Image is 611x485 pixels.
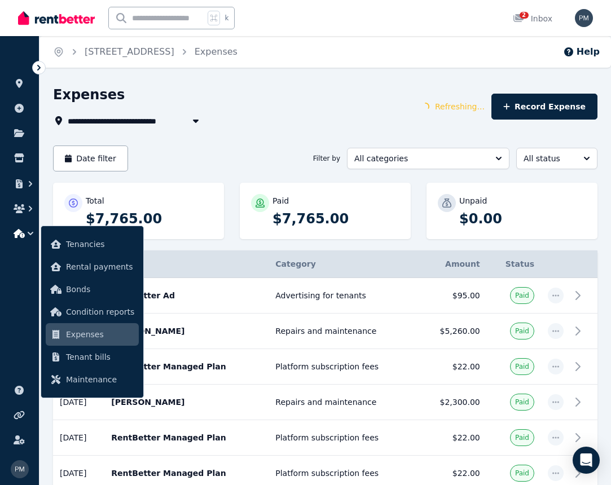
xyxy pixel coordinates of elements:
td: $5,260.00 [418,314,487,349]
span: Tenant bills [66,350,134,364]
a: Bonds [46,278,139,301]
img: PATRICIA MCGIRL [575,9,593,27]
span: Condition reports [66,305,134,319]
span: Tenancies [66,237,134,251]
p: $7,765.00 [272,210,399,228]
span: Paid [515,469,529,478]
span: Filter by [313,154,340,163]
span: Refreshing... [435,101,485,112]
td: [DATE] [53,385,104,420]
p: [PERSON_NAME] [111,325,262,337]
a: Expenses [46,323,139,346]
a: [STREET_ADDRESS] [85,46,174,57]
a: Tenant bills [46,346,139,368]
td: Platform subscription fees [269,349,418,385]
span: 2 [520,12,529,19]
p: RentBetter Managed Plan [111,361,262,372]
td: Advertising for tenants [269,278,418,314]
td: $22.00 [418,420,487,456]
a: Maintenance [46,368,139,391]
button: Date filter [53,145,128,171]
img: RentBetter [18,10,95,27]
td: $95.00 [418,278,487,314]
button: All categories [347,148,509,169]
nav: Breadcrumb [39,36,251,68]
div: Open Intercom Messenger [573,447,600,474]
span: Paid [515,362,529,371]
p: [PERSON_NAME] [111,396,262,408]
p: RentBetter Managed Plan [111,468,262,479]
button: All status [516,148,597,169]
td: [DATE] [53,420,104,456]
span: All categories [354,153,486,164]
span: k [225,14,228,23]
span: Paid [515,433,529,442]
span: Bonds [66,283,134,296]
div: Inbox [513,13,552,24]
p: $7,765.00 [86,210,213,228]
a: Expenses [195,46,238,57]
p: Unpaid [459,195,487,206]
td: Repairs and maintenance [269,385,418,420]
h1: Expenses [53,86,125,104]
img: PATRICIA MCGIRL [11,460,29,478]
p: $0.00 [459,210,586,228]
p: RentBetter Ad [111,290,262,301]
span: Maintenance [66,373,134,386]
a: Rental payments [46,255,139,278]
p: Total [86,195,104,206]
td: Platform subscription fees [269,420,418,456]
span: All status [524,153,574,164]
span: Paid [515,291,529,300]
span: Expenses [66,328,134,341]
button: Record Expense [491,94,597,120]
th: Status [487,250,541,278]
a: Condition reports [46,301,139,323]
th: Amount [418,250,487,278]
button: Help [563,45,600,59]
span: Paid [515,398,529,407]
p: RentBetter Managed Plan [111,432,262,443]
th: Category [269,250,418,278]
td: $22.00 [418,349,487,385]
td: $2,300.00 [418,385,487,420]
span: Paid [515,327,529,336]
th: Name [104,250,269,278]
td: Repairs and maintenance [269,314,418,349]
p: Paid [272,195,289,206]
span: Rental payments [66,260,134,274]
a: Tenancies [46,233,139,255]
